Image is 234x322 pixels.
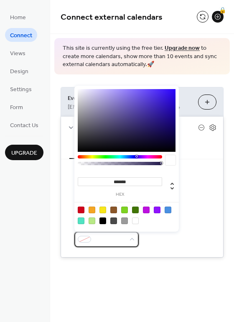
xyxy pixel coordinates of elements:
[10,121,38,130] span: Contact Us
[78,192,162,197] label: hex
[5,82,37,96] a: Settings
[61,9,163,26] span: Connect external calendars
[110,217,117,224] div: #4A4A4A
[5,28,37,42] a: Connect
[68,102,160,111] span: [EMAIL_ADDRESS][DOMAIN_NAME]
[121,217,128,224] div: #9B9B9B
[10,49,25,58] span: Views
[99,217,106,224] div: #000000
[78,207,84,213] div: #D0021B
[99,207,106,213] div: #F8E71C
[10,103,23,112] span: Form
[89,207,95,213] div: #F5A623
[11,149,37,158] span: Upgrade
[78,217,84,224] div: #50E3C2
[5,64,33,78] a: Design
[5,145,43,160] button: Upgrade
[63,44,221,69] span: This site is currently using the free tier. to create more calendars, show more than 10 events an...
[10,85,32,94] span: Settings
[68,94,191,102] span: Eventbrite
[5,10,31,24] a: Home
[143,207,150,213] div: #BD10E0
[132,217,139,224] div: #FFFFFF
[69,139,101,159] button: Settings
[10,31,32,40] span: Connect
[165,207,171,213] div: #4A90E2
[121,207,128,213] div: #7ED321
[89,217,95,224] div: #B8E986
[5,100,28,114] a: Form
[165,43,200,54] a: Upgrade now
[10,13,26,22] span: Home
[132,207,139,213] div: #417505
[154,207,160,213] div: #9013FE
[10,67,28,76] span: Design
[5,46,31,60] a: Views
[5,118,43,132] a: Contact Us
[110,207,117,213] div: #8B572A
